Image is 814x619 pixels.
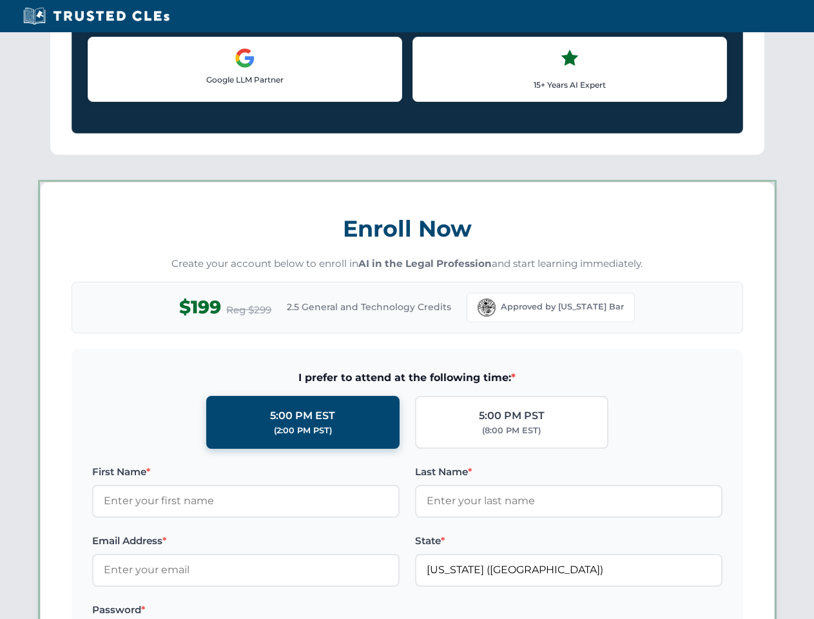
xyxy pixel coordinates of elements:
input: Enter your first name [92,485,400,517]
span: I prefer to attend at the following time: [92,369,722,386]
label: Last Name [415,464,722,480]
label: Email Address [92,533,400,549]
p: Create your account below to enroll in and start learning immediately. [72,257,743,271]
strong: AI in the Legal Profession [358,257,492,270]
span: Approved by [US_STATE] Bar [501,300,624,313]
span: $199 [179,293,221,322]
input: Enter your email [92,554,400,586]
input: Enter your last name [415,485,722,517]
img: Florida Bar [478,299,496,317]
span: Reg $299 [226,302,271,318]
input: Florida (FL) [415,554,722,586]
label: Password [92,602,400,618]
div: 5:00 PM PST [479,408,545,424]
label: State [415,533,722,549]
p: Google LLM Partner [99,74,391,86]
img: Google [235,48,255,68]
h3: Enroll Now [72,208,743,249]
div: (8:00 PM EST) [482,424,541,437]
img: Trusted CLEs [19,6,173,26]
div: 5:00 PM EST [270,408,335,424]
span: 2.5 General and Technology Credits [287,300,451,314]
p: 15+ Years AI Expert [423,79,716,91]
div: (2:00 PM PST) [274,424,332,437]
label: First Name [92,464,400,480]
